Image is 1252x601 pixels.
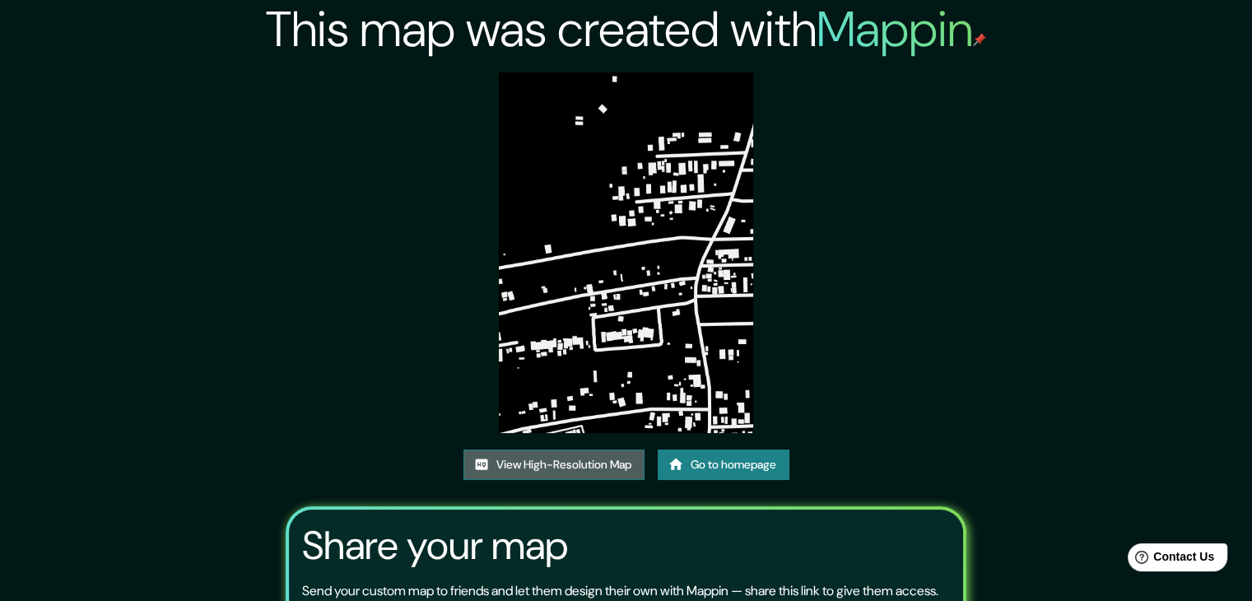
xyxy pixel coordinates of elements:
[302,523,568,569] h3: Share your map
[1105,537,1234,583] iframe: Help widget launcher
[658,450,789,480] a: Go to homepage
[499,72,754,433] img: created-map
[302,581,938,601] p: Send your custom map to friends and let them design their own with Mappin — share this link to gi...
[973,33,986,46] img: mappin-pin
[463,450,645,480] a: View High-Resolution Map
